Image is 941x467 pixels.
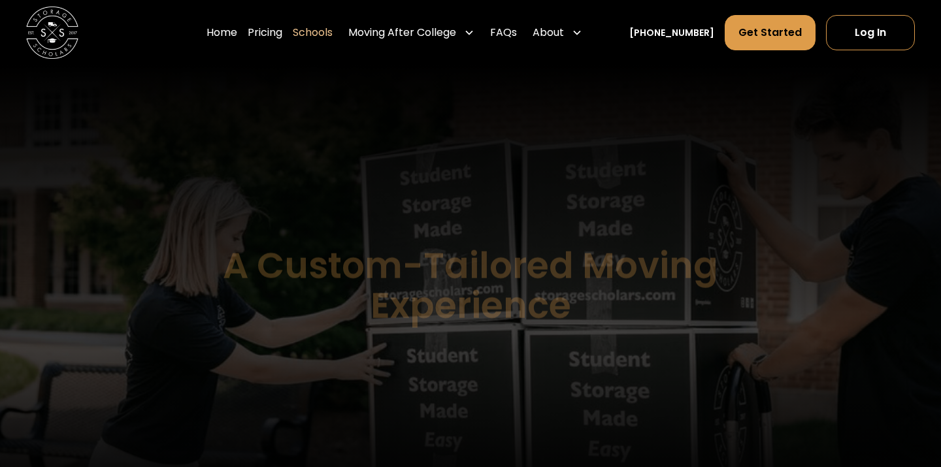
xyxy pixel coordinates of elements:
div: Moving After College [343,14,480,51]
a: Pricing [248,14,282,51]
a: [PHONE_NUMBER] [629,26,714,40]
img: Storage Scholars main logo [26,7,78,59]
h1: A Custom-Tailored Moving Experience [157,246,784,325]
div: Moving After College [348,25,456,40]
div: About [533,25,564,40]
a: Log In [826,15,915,50]
a: Get Started [725,15,816,50]
a: Home [206,14,237,51]
a: Schools [293,14,333,51]
div: About [527,14,587,51]
a: FAQs [490,14,517,51]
